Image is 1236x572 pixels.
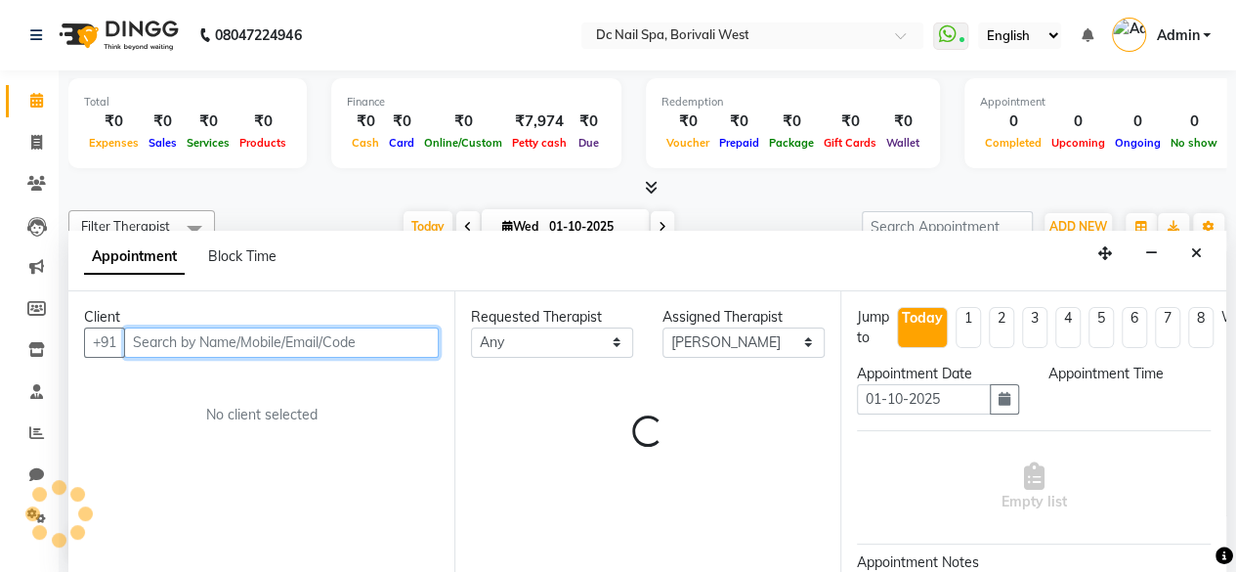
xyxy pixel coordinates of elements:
[347,136,384,150] span: Cash
[819,110,881,133] div: ₹0
[1182,239,1211,269] button: Close
[84,94,291,110] div: Total
[84,328,125,358] button: +91
[1112,18,1146,52] img: Admin
[661,110,714,133] div: ₹0
[980,136,1046,150] span: Completed
[144,110,182,133] div: ₹0
[980,94,1222,110] div: Appointment
[507,136,572,150] span: Petty cash
[662,307,825,328] div: Assigned Therapist
[902,308,943,329] div: Today
[857,307,889,348] div: Jump to
[384,136,419,150] span: Card
[714,136,764,150] span: Prepaid
[234,110,291,133] div: ₹0
[131,405,392,425] div: No client selected
[384,110,419,133] div: ₹0
[471,307,633,328] div: Requested Therapist
[84,136,144,150] span: Expenses
[1044,213,1112,241] button: ADD NEW
[1022,307,1047,348] li: 3
[347,94,606,110] div: Finance
[1122,307,1147,348] li: 6
[208,247,277,265] span: Block Time
[1049,219,1107,234] span: ADD NEW
[1156,25,1199,46] span: Admin
[661,136,714,150] span: Voucher
[1188,307,1214,348] li: 8
[1110,110,1166,133] div: 0
[881,110,924,133] div: ₹0
[182,110,234,133] div: ₹0
[819,136,881,150] span: Gift Cards
[1166,136,1222,150] span: No show
[84,240,185,275] span: Appointment
[857,384,991,415] input: yyyy-mm-dd
[881,136,924,150] span: Wallet
[1048,364,1211,384] div: Appointment Time
[989,307,1014,348] li: 2
[543,212,641,242] input: 2025-10-01
[81,218,170,234] span: Filter Therapist
[1046,136,1110,150] span: Upcoming
[764,136,819,150] span: Package
[714,110,764,133] div: ₹0
[215,8,301,63] b: 08047224946
[124,328,439,358] input: Search by Name/Mobile/Email/Code
[980,110,1046,133] div: 0
[574,136,604,150] span: Due
[84,307,439,328] div: Client
[1002,462,1067,512] span: Empty list
[661,94,924,110] div: Redemption
[497,219,543,234] span: Wed
[1046,110,1110,133] div: 0
[764,110,819,133] div: ₹0
[1088,307,1114,348] li: 5
[1166,110,1222,133] div: 0
[1155,307,1180,348] li: 7
[347,110,384,133] div: ₹0
[144,136,182,150] span: Sales
[50,8,184,63] img: logo
[857,364,1019,384] div: Appointment Date
[507,110,572,133] div: ₹7,974
[419,136,507,150] span: Online/Custom
[1110,136,1166,150] span: Ongoing
[84,110,144,133] div: ₹0
[404,211,452,242] span: Today
[1055,307,1081,348] li: 4
[182,136,234,150] span: Services
[419,110,507,133] div: ₹0
[234,136,291,150] span: Products
[572,110,606,133] div: ₹0
[862,211,1033,242] input: Search Appointment
[956,307,981,348] li: 1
